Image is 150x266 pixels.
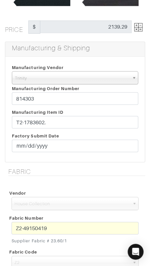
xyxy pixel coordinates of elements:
small: Supplier Fabric # 23.60/1 [12,237,138,244]
div: Open Intercom Messenger [128,244,143,259]
span: House Collection [15,197,130,210]
h5: Price [5,20,28,34]
span: $ [28,20,40,34]
span: Vendor [9,188,26,198]
h5: Fabric [8,167,145,175]
span: Fabric Number [9,213,44,223]
span: Manufacturing Vendor [12,65,64,70]
h5: Manufacturing & Shipping [12,44,141,52]
img: Open Price Breakdown [134,23,142,31]
span: Fabric Code [9,247,37,256]
span: Trinity [15,71,129,85]
span: Manufacturing Item ID [12,109,63,114]
span: Factory Submit Date [12,133,59,138]
span: Manufacturing Order Number [12,86,79,91]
